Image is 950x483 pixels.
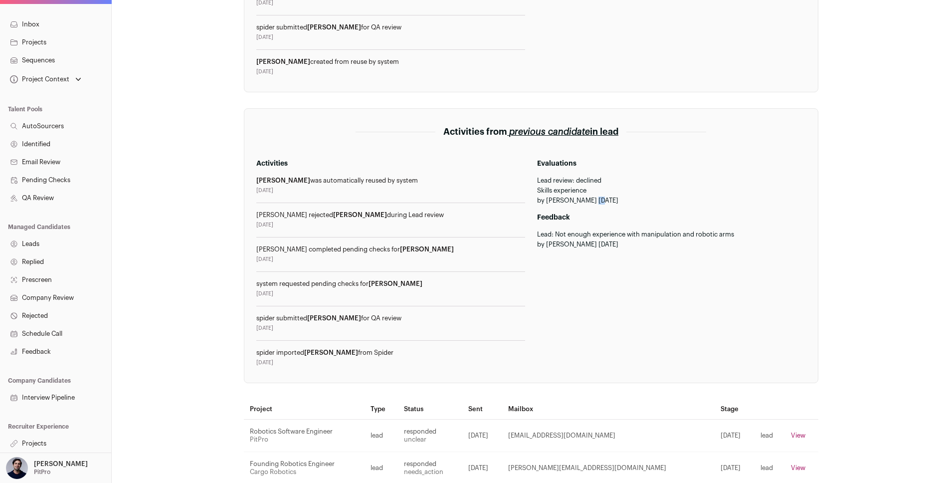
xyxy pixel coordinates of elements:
div: Cargo Robotics [250,468,359,476]
div: [DATE] [256,187,525,195]
th: Mailbox [502,399,715,420]
img: 1207525-medium_jpg [6,457,28,479]
div: created from reuse by system [256,58,525,66]
div: PitPro [250,436,359,444]
div: spider imported from Spider [256,349,525,357]
h3: Evaluations [537,159,806,169]
a: View [791,465,805,471]
span: [PERSON_NAME] [400,246,454,252]
th: Project [244,399,365,420]
p: [PERSON_NAME] [34,460,88,468]
span: [PERSON_NAME] [307,24,361,30]
div: [PERSON_NAME] rejected during Lead review [256,211,525,219]
button: Open dropdown [8,72,83,86]
span: [PERSON_NAME] [256,58,310,65]
div: unclear [404,436,456,444]
div: Skills experience [537,187,806,195]
div: [DATE] [256,221,525,229]
span: [PERSON_NAME] [307,315,361,321]
td: [DATE] [462,420,502,452]
th: Type [365,399,398,420]
h3: Activities [256,159,525,169]
th: Status [398,399,462,420]
span: [PERSON_NAME] [333,212,387,218]
div: [PERSON_NAME] completed pending checks for [256,245,525,253]
div: [DATE] [256,255,525,263]
span: [PERSON_NAME] [304,349,358,356]
div: [DATE] [256,359,525,367]
div: was automatically reused by system [256,177,525,185]
h3: Feedback [537,213,806,223]
span: [PERSON_NAME] [369,280,422,287]
td: lead [755,420,785,452]
div: Project Context [8,75,69,83]
span: previous candidate [509,127,590,136]
div: spider submitted for QA review [256,314,525,322]
div: spider submitted for QA review [256,23,525,31]
div: needs_action [404,468,456,476]
h2: Activities from [443,125,618,139]
div: Lead: Not enough experience with manipulation and robotic arms [537,231,806,239]
div: by [PERSON_NAME] [DATE] [537,197,806,205]
td: [EMAIL_ADDRESS][DOMAIN_NAME] [502,420,715,452]
td: responded [398,420,462,452]
div: [DATE] [256,68,525,76]
a: previous candidatein lead [507,127,618,136]
div: Lead review: declined [537,177,806,185]
div: by [PERSON_NAME] [DATE] [537,241,806,248]
p: PitPro [34,468,50,476]
div: system requested pending checks for [256,280,525,288]
td: [DATE] [715,420,755,452]
td: lead [365,420,398,452]
div: [DATE] [256,324,525,332]
div: [DATE] [256,290,525,298]
span: [PERSON_NAME] [256,177,310,184]
th: Stage [715,399,755,420]
div: [DATE] [256,33,525,41]
th: Sent [462,399,502,420]
td: Robotics Software Engineer [244,420,365,452]
button: Open dropdown [4,457,90,479]
a: View [791,432,805,439]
